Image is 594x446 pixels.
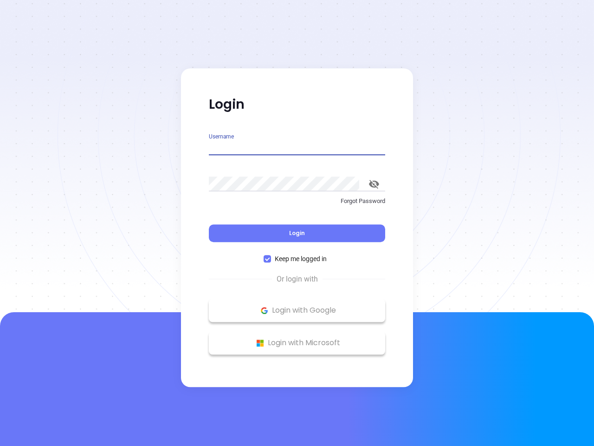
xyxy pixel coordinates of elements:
[272,274,323,285] span: Or login with
[209,331,385,354] button: Microsoft Logo Login with Microsoft
[363,173,385,195] button: toggle password visibility
[213,336,381,350] p: Login with Microsoft
[209,197,385,213] a: Forgot Password
[209,134,234,139] label: Username
[209,224,385,242] button: Login
[271,254,330,264] span: Keep me logged in
[209,197,385,206] p: Forgot Password
[209,96,385,113] p: Login
[209,299,385,322] button: Google Logo Login with Google
[258,305,270,316] img: Google Logo
[289,229,305,237] span: Login
[213,303,381,317] p: Login with Google
[254,337,266,349] img: Microsoft Logo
